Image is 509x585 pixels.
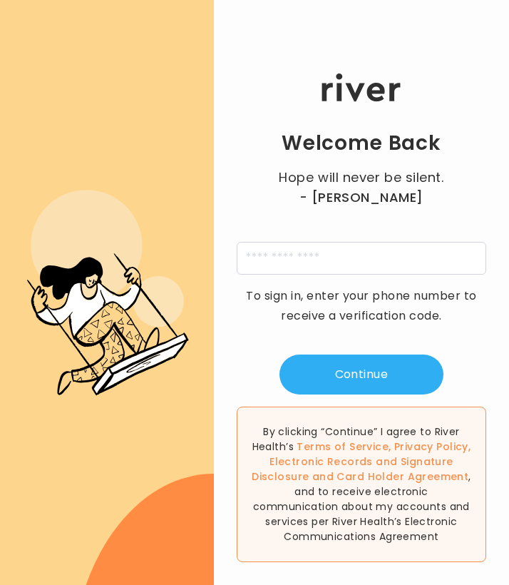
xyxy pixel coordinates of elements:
a: Privacy Policy [394,439,468,454]
p: Hope will never be silent. [237,168,486,208]
a: Card Holder Agreement [336,469,468,484]
div: By clicking “Continue” I agree to River Health’s [237,407,486,562]
span: , , and [252,439,471,484]
span: - [PERSON_NAME] [299,188,423,208]
span: , and to receive electronic communication about my accounts and services per River Health’s Elect... [253,469,471,544]
p: To sign in, enter your phone number to receive a verification code. [237,286,486,326]
button: Continue [279,355,443,395]
a: Terms of Service [297,439,389,454]
a: Electronic Records and Signature Disclosure [252,454,453,484]
h1: Welcome Back [282,131,441,156]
